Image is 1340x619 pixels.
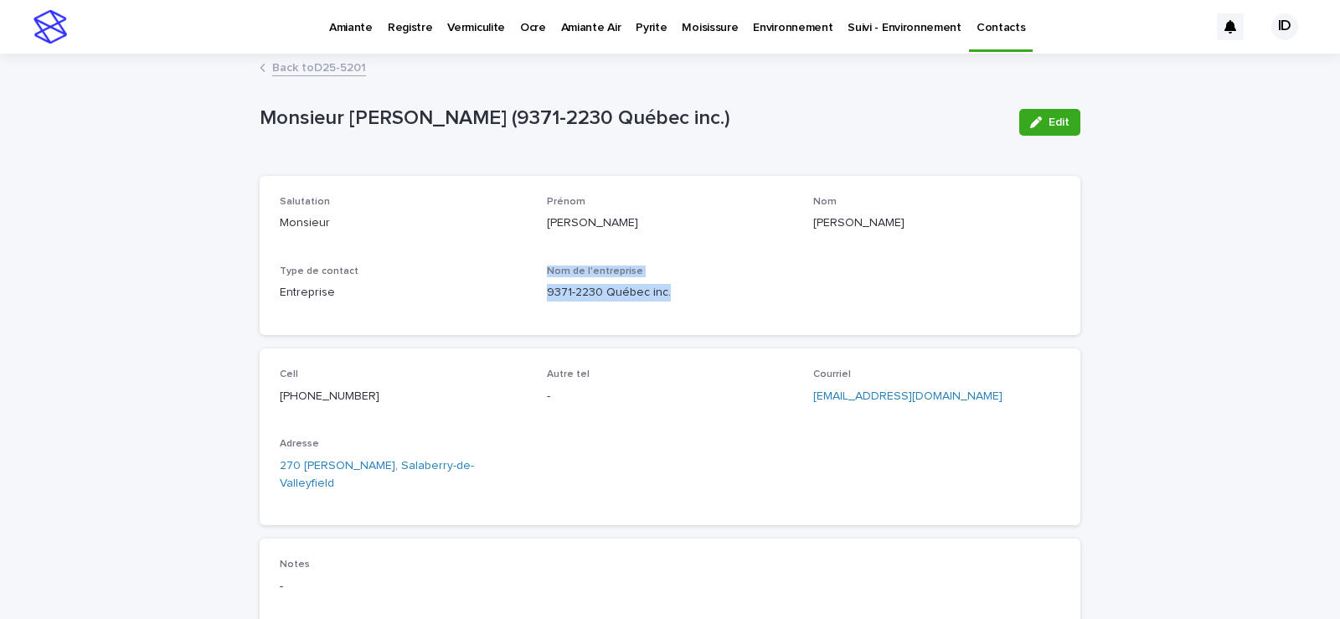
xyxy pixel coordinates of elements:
[280,369,298,379] span: Cell
[1019,109,1080,136] button: Edit
[260,106,1006,131] p: Monsieur [PERSON_NAME] (9371-2230 Québec inc.)
[280,457,527,493] a: 270 [PERSON_NAME], Salaberry-de-Valleyfield
[272,57,366,76] a: Back toD25-5201
[1271,13,1298,40] div: ID
[547,214,794,232] p: [PERSON_NAME]
[33,10,67,44] img: stacker-logo-s-only.png
[813,197,837,207] span: Nom
[280,439,319,449] span: Adresse
[813,390,1002,402] a: [EMAIL_ADDRESS][DOMAIN_NAME]
[280,266,358,276] span: Type de contact
[547,284,794,302] p: 9371-2230 Québec inc.
[547,388,794,405] p: -
[280,197,330,207] span: Salutation
[280,388,527,405] p: [PHONE_NUMBER]
[813,369,851,379] span: Courriel
[547,197,585,207] span: Prénom
[813,214,1060,232] p: [PERSON_NAME]
[280,284,527,302] p: Entreprise
[547,369,590,379] span: Autre tel
[547,266,643,276] span: Nom de l'entreprise
[280,578,527,596] p: -
[1049,116,1069,128] span: Edit
[280,560,310,570] span: Notes
[280,214,527,232] p: Monsieur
